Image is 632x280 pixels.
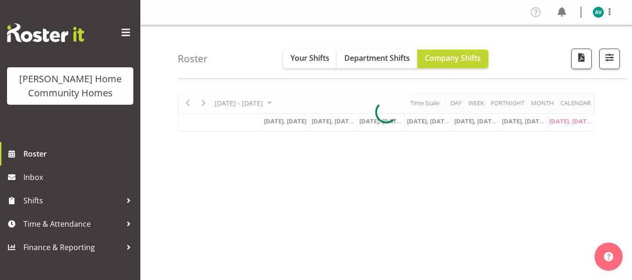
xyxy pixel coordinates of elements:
button: Company Shifts [417,50,488,68]
span: Shifts [23,194,122,208]
img: help-xxl-2.png [604,252,613,261]
button: Department Shifts [337,50,417,68]
img: Rosterit website logo [7,23,84,42]
span: Finance & Reporting [23,240,122,254]
span: Time & Attendance [23,217,122,231]
span: Company Shifts [425,53,481,63]
span: Department Shifts [344,53,410,63]
img: asiasiga-vili8528.jpg [593,7,604,18]
span: Your Shifts [291,53,329,63]
button: Your Shifts [283,50,337,68]
button: Filter Shifts [599,49,620,69]
h4: Roster [178,53,208,64]
span: Inbox [23,170,136,184]
div: [PERSON_NAME] Home Community Homes [16,72,124,100]
button: Download a PDF of the roster according to the set date range. [571,49,592,69]
span: Roster [23,147,136,161]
